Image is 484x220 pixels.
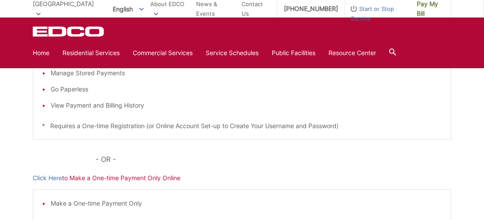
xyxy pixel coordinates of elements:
[96,153,451,165] p: - OR -
[51,199,442,208] li: Make a One-time Payment Only
[33,173,451,183] p: to Make a One-time Payment Only Online
[51,101,442,110] li: View Payment and Billing History
[62,48,120,58] a: Residential Services
[206,48,259,58] a: Service Schedules
[106,2,150,16] span: English
[51,84,442,94] li: Go Paperless
[133,48,193,58] a: Commercial Services
[33,48,49,58] a: Home
[272,48,315,58] a: Public Facilities
[33,173,62,183] a: Click Here
[42,121,442,131] p: * Requires a One-time Registration (or Online Account Set-up to Create Your Username and Password)
[33,26,105,37] a: EDCD logo. Return to the homepage.
[51,68,442,78] li: Manage Stored Payments
[328,48,376,58] a: Resource Center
